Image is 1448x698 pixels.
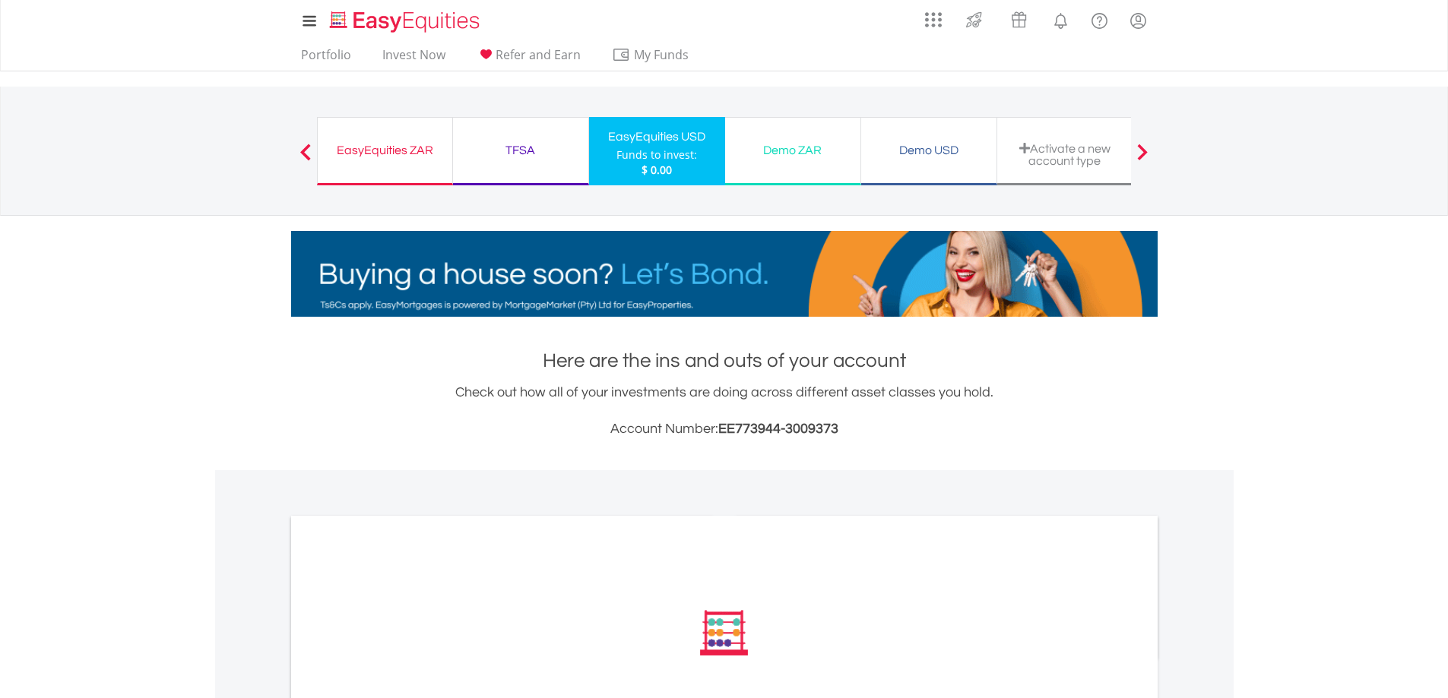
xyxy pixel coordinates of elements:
[462,140,579,161] div: TFSA
[962,8,987,32] img: thrive-v2.svg
[734,140,851,161] div: Demo ZAR
[612,45,711,65] span: My Funds
[915,4,952,28] a: AppsGrid
[1119,4,1158,37] a: My Profile
[291,418,1158,440] h3: Account Number:
[1006,8,1031,32] img: vouchers-v2.svg
[324,4,486,34] a: Home page
[327,140,443,161] div: EasyEquities ZAR
[870,140,987,161] div: Demo USD
[295,47,357,71] a: Portfolio
[718,422,838,436] span: EE773944-3009373
[996,4,1041,32] a: Vouchers
[291,347,1158,374] h1: Here are the ins and outs of your account
[1080,4,1119,34] a: FAQ's and Support
[598,126,716,147] div: EasyEquities USD
[925,11,942,28] img: grid-menu-icon.svg
[471,47,587,71] a: Refer and Earn
[327,9,486,34] img: EasyEquities_Logo.png
[1041,4,1080,34] a: Notifications
[616,147,697,163] div: Funds to invest:
[291,382,1158,440] div: Check out how all of your investments are doing across different asset classes you hold.
[291,231,1158,317] img: EasyMortage Promotion Banner
[496,46,581,63] span: Refer and Earn
[642,163,672,177] span: $ 0.00
[1006,142,1123,167] div: Activate a new account type
[376,47,452,71] a: Invest Now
